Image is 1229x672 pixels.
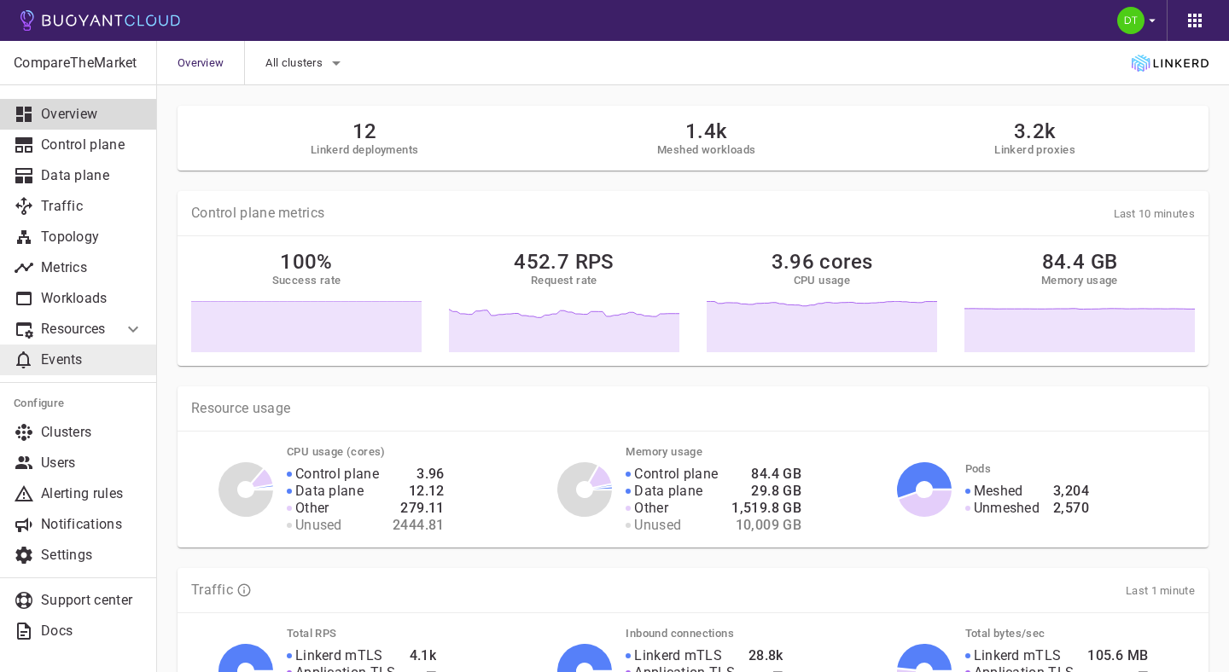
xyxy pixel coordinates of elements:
[731,517,801,534] h4: 10,009 GB
[393,517,445,534] h4: 2444.81
[236,582,252,598] svg: TLS data is compiled from traffic seen by Linkerd proxies. RPS and TCP bytes reflect both inbound...
[657,143,755,157] h5: Meshed workloads
[41,290,143,307] p: Workloads
[1114,207,1196,220] span: Last 10 minutes
[178,41,244,85] span: Overview
[41,424,143,441] p: Clusters
[191,400,1195,417] p: Resource usage
[265,56,326,70] span: All clusters
[41,592,143,609] p: Support center
[295,647,383,664] p: Linkerd mTLS
[191,205,324,222] p: Control plane metrics
[393,483,445,500] h4: 12.12
[449,250,679,352] a: 452.7 RPSRequest rate
[634,517,681,534] p: Unused
[14,55,143,72] p: CompareTheMarket
[41,136,143,154] p: Control plane
[974,500,1040,517] p: Unmeshed
[514,250,614,274] h2: 452.7 RPS
[191,250,422,352] a: 100%Success rate
[974,483,1023,500] p: Meshed
[1117,7,1145,34] img: Dimple Dalby
[731,483,801,500] h4: 29.8 GB
[1053,483,1089,500] h4: 3,204
[634,483,702,500] p: Data plane
[41,198,143,215] p: Traffic
[272,274,341,287] h5: Success rate
[794,274,851,287] h5: CPU usage
[1087,647,1148,664] h4: 105.6 MB
[657,119,755,143] h2: 1.4k
[265,50,347,76] button: All clusters
[634,500,668,517] p: Other
[41,547,143,564] p: Settings
[295,517,342,534] p: Unused
[410,647,437,664] h4: 4.1k
[191,582,233,599] p: Traffic
[531,274,597,287] h5: Request rate
[295,466,379,483] p: Control plane
[41,455,143,472] p: Users
[731,466,801,483] h4: 84.4 GB
[280,250,333,274] h2: 100%
[393,466,445,483] h4: 3.96
[1126,584,1195,597] span: Last 1 minute
[41,623,143,640] p: Docs
[41,167,143,184] p: Data plane
[41,259,143,276] p: Metrics
[393,500,445,517] h4: 279.11
[14,397,143,410] h5: Configure
[994,119,1075,143] h2: 3.2k
[1053,500,1089,517] h4: 2,570
[41,485,143,502] p: Alerting rules
[1042,250,1118,274] h2: 84.4 GB
[295,500,329,517] p: Other
[41,229,143,246] p: Topology
[1041,274,1118,287] h5: Memory usage
[964,250,1195,352] a: 84.4 GBMemory usage
[994,143,1075,157] h5: Linkerd proxies
[634,466,718,483] p: Control plane
[311,119,419,143] h2: 12
[748,647,783,664] h4: 28.8k
[295,483,364,500] p: Data plane
[731,500,801,517] h4: 1,519.8 GB
[974,647,1062,664] p: Linkerd mTLS
[311,143,419,157] h5: Linkerd deployments
[634,647,722,664] p: Linkerd mTLS
[41,321,109,338] p: Resources
[41,516,143,533] p: Notifications
[41,106,143,123] p: Overview
[707,250,937,352] a: 3.96 coresCPU usage
[41,351,143,368] p: Events
[772,250,873,274] h2: 3.96 cores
